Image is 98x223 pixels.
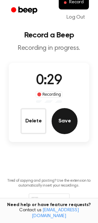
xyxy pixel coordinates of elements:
a: Beep [6,4,43,17]
a: Log Out [60,9,92,25]
a: [EMAIL_ADDRESS][DOMAIN_NAME] [32,208,79,218]
button: Delete Audio Record [20,108,46,134]
div: Recording [36,91,63,98]
span: Contact us [4,208,94,219]
p: Tired of copying and pasting? Use the extension to automatically insert your recordings. [5,178,93,188]
button: Save Audio Record [52,108,78,134]
span: 0:29 [36,74,62,88]
p: Recording in progress. [5,44,93,52]
h1: Record a Beep [5,31,93,39]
